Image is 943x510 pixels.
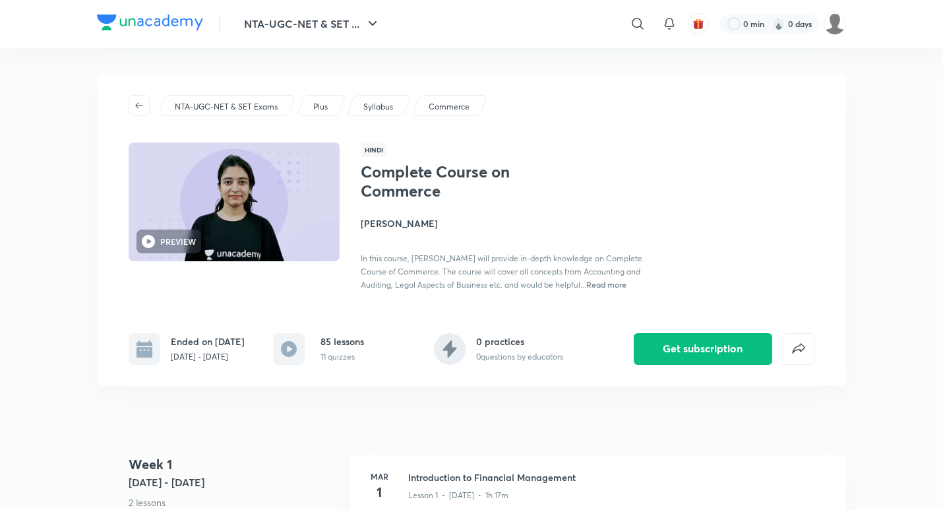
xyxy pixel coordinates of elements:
p: [DATE] - [DATE] [171,351,245,363]
h6: 0 practices [476,335,563,348]
span: Read more [586,279,626,290]
button: avatar [688,13,709,34]
button: false [783,333,814,365]
h4: [PERSON_NAME] [361,216,656,230]
p: Commerce [429,101,470,113]
p: 2 lessons [129,495,340,509]
a: Syllabus [361,101,396,113]
img: Thumbnail [127,141,342,263]
h1: Complete Course on Commerce [361,162,576,201]
a: NTA-UGC-NET & SET Exams [173,101,280,113]
a: Company Logo [97,15,203,34]
h6: Ended on [DATE] [171,335,245,348]
h6: Mar [366,470,392,482]
h6: PREVIEW [160,236,196,247]
p: NTA-UGC-NET & SET Exams [175,101,278,113]
p: 0 questions by educators [476,351,563,363]
button: NTA-UGC-NET & SET ... [236,11,388,37]
img: streak [772,17,785,30]
h6: 85 lessons [320,335,364,348]
h4: 1 [366,482,392,502]
h4: Week 1 [129,455,340,474]
a: Commerce [427,101,472,113]
p: Syllabus [363,101,393,113]
h3: Introduction to Financial Management [408,470,830,484]
img: avatar [692,18,704,30]
p: 11 quizzes [320,351,364,363]
p: Lesson 1 • [DATE] • 1h 17m [408,490,508,501]
a: Plus [311,101,330,113]
span: ​In this course, [PERSON_NAME] will provide in-depth knowledge on Complete Course of Commerce. Th... [361,253,642,290]
img: Company Logo [97,15,203,30]
span: Hindi [361,143,387,157]
h5: [DATE] - [DATE] [129,474,340,490]
img: Ankush rahangdale [824,13,846,35]
p: Plus [313,101,328,113]
button: Get subscription [634,333,772,365]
